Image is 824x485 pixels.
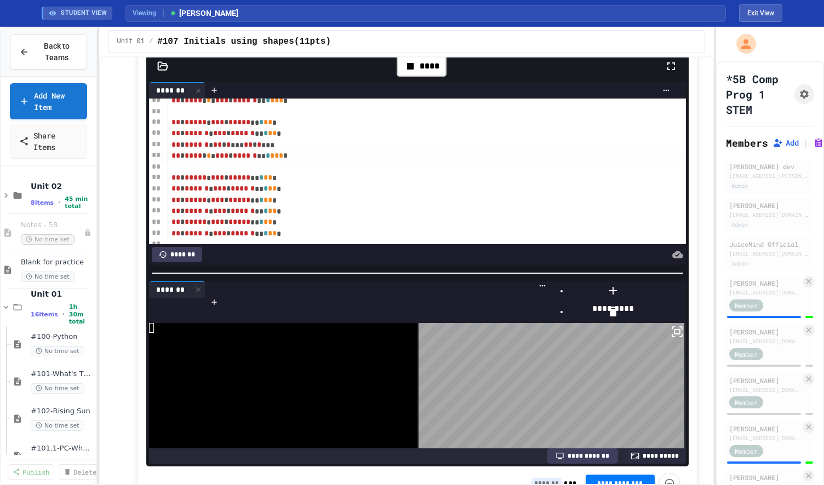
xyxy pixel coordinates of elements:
span: 45 min total [65,195,93,210]
span: | [803,136,809,149]
button: Add [772,137,799,148]
div: [EMAIL_ADDRESS][DOMAIN_NAME] [729,386,801,394]
div: Admin [729,181,750,190]
div: [EMAIL_ADDRESS][DOMAIN_NAME] [729,434,801,442]
span: No time set [21,272,75,282]
span: No time set [31,420,84,431]
span: #101-What's This ?? [31,369,94,379]
span: No time set [31,346,84,356]
button: Back to Teams [10,34,87,70]
span: • [62,310,65,319]
div: [PERSON_NAME] [729,424,801,434]
div: My Account [725,31,759,56]
div: [PERSON_NAME] [729,376,801,385]
span: #101.1-PC-Where am I? [31,444,94,453]
span: 8 items [31,199,54,206]
span: / [149,37,153,46]
span: #107 Initials using shapes(11pts) [157,35,331,48]
span: Viewing [133,8,164,18]
span: Member [735,446,758,456]
a: Add New Item [10,83,87,119]
h1: *5B Comp Prog 1 STEM [726,71,790,117]
h2: Members [726,135,768,151]
span: 16 items [31,311,58,318]
span: 1h 30m total [69,303,94,325]
div: Admin [729,220,750,229]
span: Unit 01 [117,37,145,46]
span: Blank for practice [21,258,94,267]
span: Member [735,301,758,310]
div: [EMAIL_ADDRESS][DOMAIN_NAME] [729,288,801,297]
div: [EMAIL_ADDRESS][DOMAIN_NAME] [729,211,811,219]
div: [PERSON_NAME] [729,327,801,337]
div: [EMAIL_ADDRESS][DOMAIN_NAME] [729,337,801,345]
a: Delete [59,464,101,480]
button: Exit student view [739,4,782,22]
span: Notes - 5B [21,221,84,230]
a: Publish [8,464,54,480]
a: Share Items [10,124,87,159]
span: STUDENT VIEW [61,9,107,18]
span: Member [735,349,758,359]
span: Back to Teams [36,41,78,63]
span: [PERSON_NAME] [169,8,238,19]
div: [EMAIL_ADDRESS][PERSON_NAME][DOMAIN_NAME] [729,172,811,180]
div: JuiceMind Official [729,239,811,249]
span: Unit 02 [31,181,94,191]
button: Assignment Settings [794,84,814,104]
div: [PERSON_NAME] [729,278,801,288]
span: • [58,198,60,207]
span: Member [735,397,758,407]
span: No time set [21,234,75,245]
div: [EMAIL_ADDRESS][DOMAIN_NAME] [729,250,811,258]
span: No time set [31,383,84,394]
span: #102-Rising Sun [31,407,94,416]
div: Admin [729,259,750,268]
div: [PERSON_NAME] [729,472,801,482]
span: #100-Python [31,332,94,342]
div: Unpublished [84,229,91,236]
div: [PERSON_NAME] dev [729,161,811,171]
span: Unit 01 [31,289,94,299]
div: [PERSON_NAME] [729,200,811,210]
